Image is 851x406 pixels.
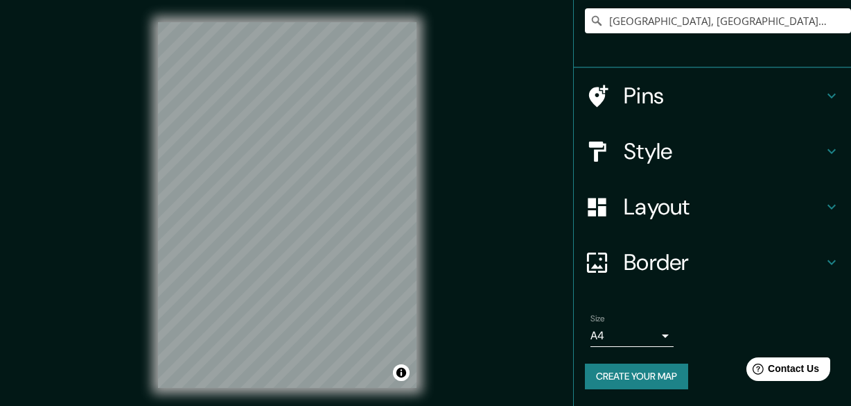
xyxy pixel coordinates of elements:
div: Layout [574,179,851,235]
div: Style [574,124,851,179]
button: Create your map [585,364,688,389]
iframe: Help widget launcher [728,352,836,391]
div: A4 [590,325,674,347]
h4: Style [624,137,823,165]
h4: Layout [624,193,823,221]
canvas: Map [158,22,416,388]
h4: Pins [624,82,823,110]
input: Pick your city or area [585,8,851,33]
button: Toggle attribution [393,364,410,381]
h4: Border [624,248,823,276]
div: Border [574,235,851,290]
label: Size [590,313,605,325]
div: Pins [574,68,851,124]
